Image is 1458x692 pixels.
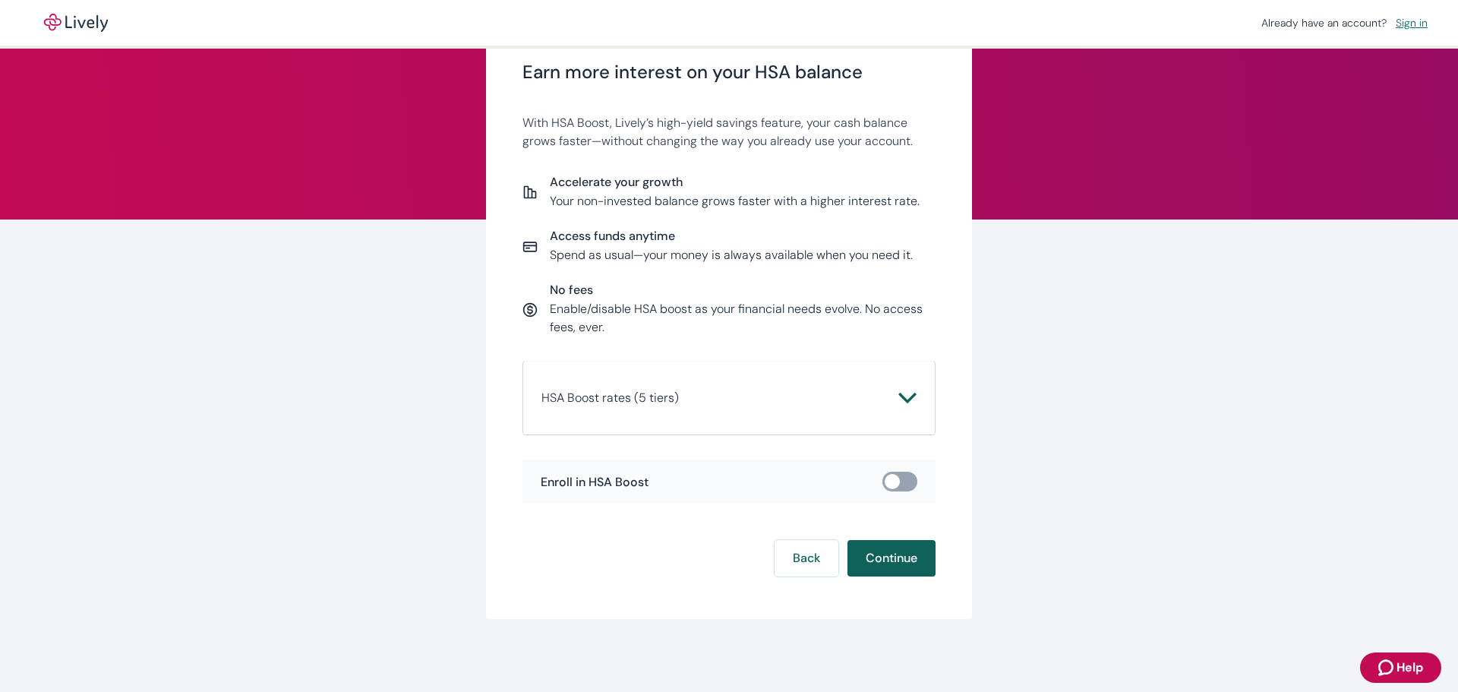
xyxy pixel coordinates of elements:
[898,389,917,407] svg: Chevron icon
[541,475,649,489] span: Enroll in HSA Boost
[33,14,118,32] img: Lively
[522,239,538,254] svg: Card icon
[550,175,920,189] span: Accelerate your growth
[550,246,913,264] p: Spend as usual—your money is always available when you need it.
[541,389,679,407] p: HSA Boost rates (5 tiers)
[522,114,936,150] p: With HSA Boost, Lively’s high-yield savings feature, your cash balance grows faster—without chang...
[847,540,936,577] button: Continue
[541,380,917,416] button: HSA Boost rates (5 tiers)
[522,62,936,84] span: Earn more interest on your HSA balance
[775,540,838,577] button: Back
[550,283,936,297] span: No fees
[1378,659,1396,677] svg: Zendesk support icon
[1360,653,1441,683] button: Zendesk support iconHelp
[550,192,920,210] p: Your non-invested balance grows faster with a higher interest rate.
[550,300,936,337] p: Enable/disable HSA boost as your financial needs evolve. No access fees, ever.
[522,302,538,318] svg: Currency icon
[1261,15,1434,31] div: Already have an account?
[550,229,913,243] span: Access funds anytime
[1396,659,1423,677] span: Help
[1390,13,1434,33] a: Sign in
[522,185,538,200] svg: Report icon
